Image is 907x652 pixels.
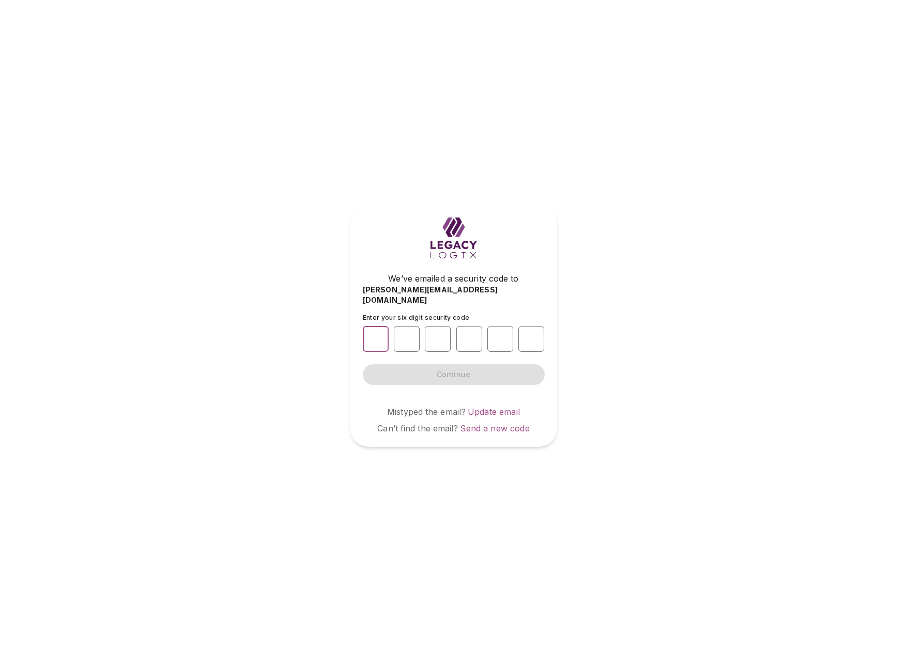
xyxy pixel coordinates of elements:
[377,423,458,433] span: Can’t find the email?
[388,272,518,285] span: We’ve emailed a security code to
[387,407,466,417] span: Mistyped the email?
[363,314,470,321] span: Enter your six digit security code
[460,423,529,433] a: Send a new code
[363,285,545,305] span: [PERSON_NAME][EMAIL_ADDRESS][DOMAIN_NAME]
[468,407,520,417] a: Update email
